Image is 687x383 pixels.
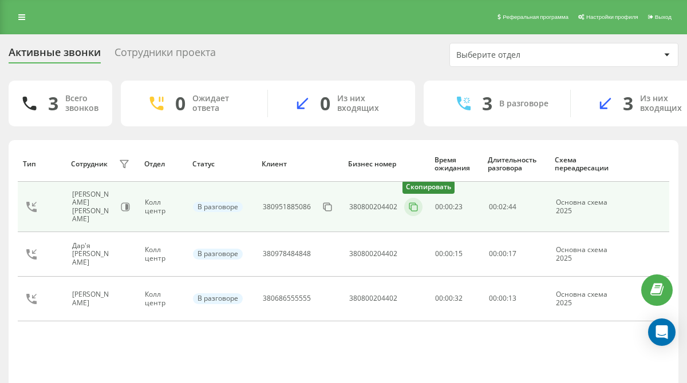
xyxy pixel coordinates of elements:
span: 00 [499,293,507,303]
div: Сотрудник [71,160,108,168]
div: В разговоре [193,202,243,212]
span: 17 [508,249,516,258]
div: В разговоре [193,249,243,259]
div: 00:00:15 [435,250,476,258]
div: 0 [320,93,330,114]
span: 00 [489,202,497,212]
div: Колл центр [145,290,180,307]
div: 380978484848 [263,250,311,258]
div: Статус [192,160,251,168]
div: 380800204402 [349,203,397,211]
div: Клиент [262,160,337,168]
div: Колл центр [145,246,180,262]
div: [PERSON_NAME] [PERSON_NAME] [72,190,116,224]
div: Длительность разговора [488,156,544,173]
div: 3 [482,93,492,114]
div: Схема переадресации [555,156,616,173]
div: Скопировать [402,181,455,194]
div: 3 [48,93,58,114]
span: 02 [499,202,507,212]
div: Сотрудники проекта [114,46,216,64]
div: Тип [23,160,60,168]
div: [PERSON_NAME] [72,290,116,307]
div: Отдел [144,160,181,168]
div: 00:00:23 [435,203,476,211]
span: 00 [499,249,507,258]
span: 00 [489,249,497,258]
div: 3 [623,93,633,114]
div: Дар'я [PERSON_NAME] [72,242,116,266]
div: В разговоре [499,99,548,109]
div: Бизнес номер [348,160,424,168]
span: Реферальная программа [503,14,568,20]
div: 380800204402 [349,294,397,302]
span: Выход [655,14,672,20]
div: Активные звонки [9,46,101,64]
div: Выберите отдел [456,50,593,60]
div: : : [489,203,516,211]
div: Колл центр [145,198,180,215]
div: : : [489,250,516,258]
div: Из них входящих [337,94,398,113]
div: Основна схема 2025 [556,246,615,262]
div: Open Intercom Messenger [648,318,676,346]
div: В разговоре [193,293,243,304]
div: 0 [175,93,185,114]
div: 00:00:32 [435,294,476,302]
span: Настройки профиля [586,14,638,20]
div: Всего звонков [65,94,98,113]
div: 380800204402 [349,250,397,258]
span: 13 [508,293,516,303]
div: Основна схема 2025 [556,290,615,307]
div: Ожидает ответа [192,94,250,113]
div: Основна схема 2025 [556,198,615,215]
div: 380686555555 [263,294,311,302]
div: : : [489,294,516,302]
span: 00 [489,293,497,303]
div: Время ожидания [435,156,477,173]
div: 380951885086 [263,203,311,211]
span: 44 [508,202,516,212]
